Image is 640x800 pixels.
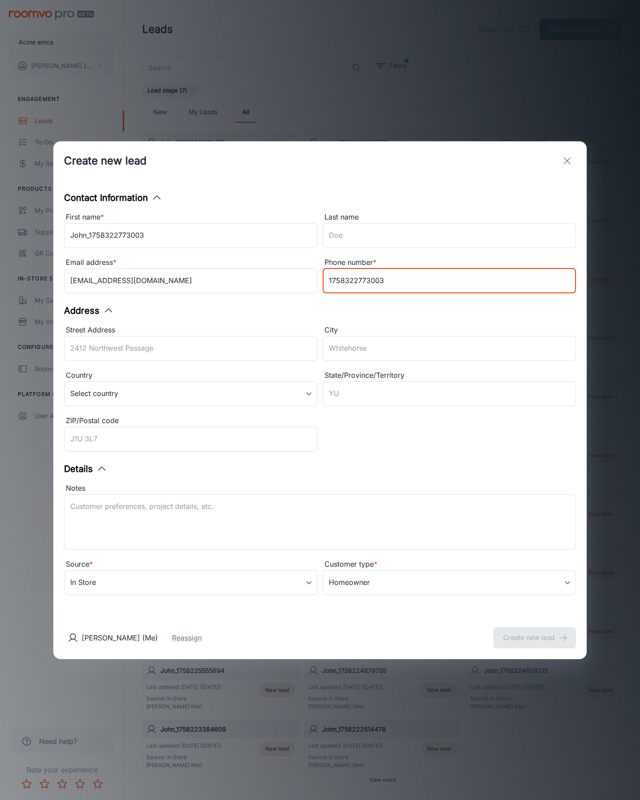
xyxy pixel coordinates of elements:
[323,268,576,293] input: +1 439-123-4567
[64,336,317,361] input: 2412 Northwest Passage
[323,570,576,595] div: Homeowner
[64,370,317,381] div: Country
[64,381,317,406] div: Select country
[82,632,158,643] p: [PERSON_NAME] (Me)
[323,223,576,248] input: Doe
[64,223,317,248] input: John
[64,212,317,223] div: First name
[64,462,107,476] button: Details
[64,304,114,317] button: Address
[64,257,317,268] div: Email address
[64,483,576,494] div: Notes
[323,212,576,223] div: Last name
[64,324,317,336] div: Street Address
[64,153,147,169] h1: Create new lead
[558,152,576,170] button: exit
[64,415,317,427] div: ZIP/Postal code
[323,257,576,268] div: Phone number
[64,427,317,452] input: J1U 3L7
[64,570,317,595] div: In Store
[323,559,576,570] div: Customer type
[172,632,202,643] button: Reassign
[64,268,317,293] input: myname@example.com
[323,324,576,336] div: City
[64,191,162,204] button: Contact Information
[323,381,576,406] input: YU
[323,336,576,361] input: Whitehorse
[64,559,317,570] div: Source
[323,370,576,381] div: State/Province/Territory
